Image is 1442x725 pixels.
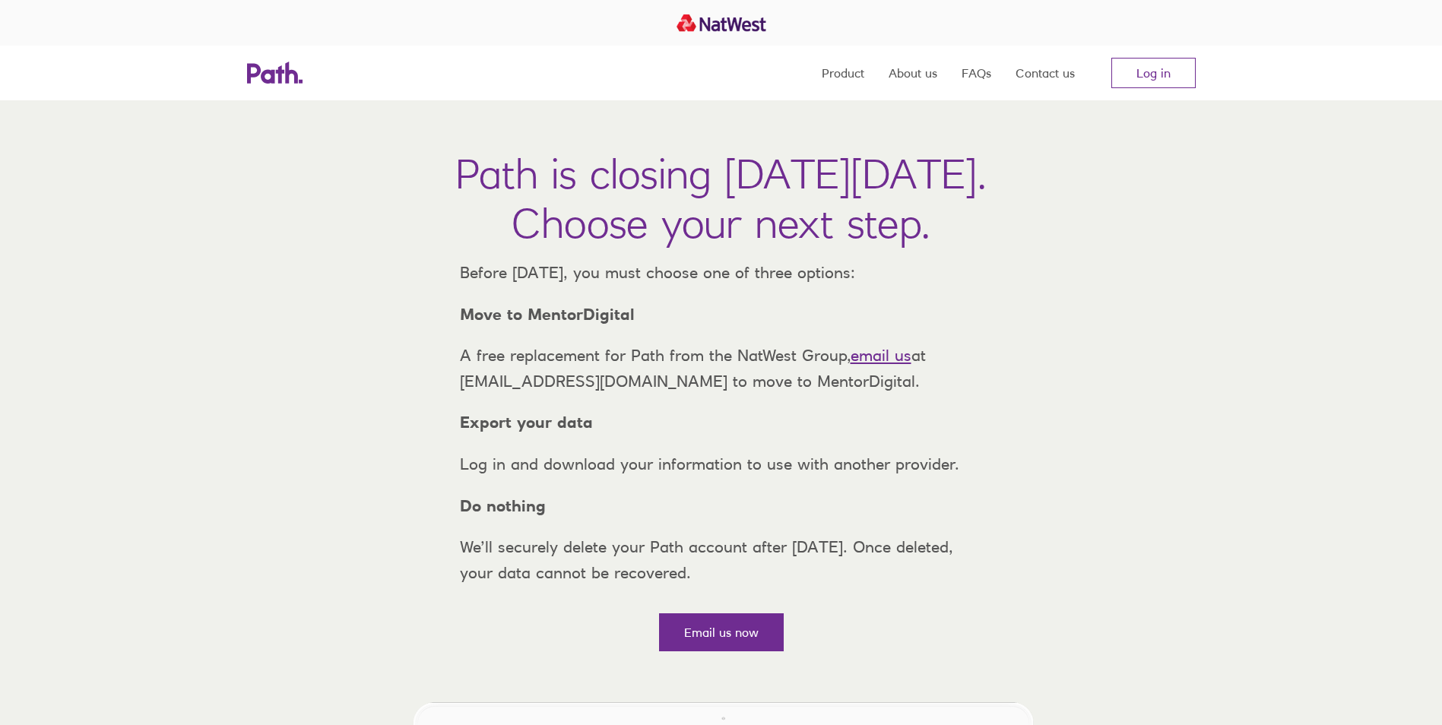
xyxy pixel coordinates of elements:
a: Contact us [1016,46,1075,100]
a: Product [822,46,864,100]
p: Before [DATE], you must choose one of three options: [448,260,995,286]
strong: Do nothing [460,496,546,515]
strong: Move to MentorDigital [460,305,635,324]
a: email us [851,346,911,365]
h1: Path is closing [DATE][DATE]. Choose your next step. [455,149,987,248]
strong: Export your data [460,413,593,432]
a: Email us now [659,613,784,651]
p: Log in and download your information to use with another provider. [448,451,995,477]
a: FAQs [962,46,991,100]
p: We’ll securely delete your Path account after [DATE]. Once deleted, your data cannot be recovered. [448,534,995,585]
p: A free replacement for Path from the NatWest Group, at [EMAIL_ADDRESS][DOMAIN_NAME] to move to Me... [448,343,995,394]
a: About us [889,46,937,100]
a: Log in [1111,58,1196,88]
